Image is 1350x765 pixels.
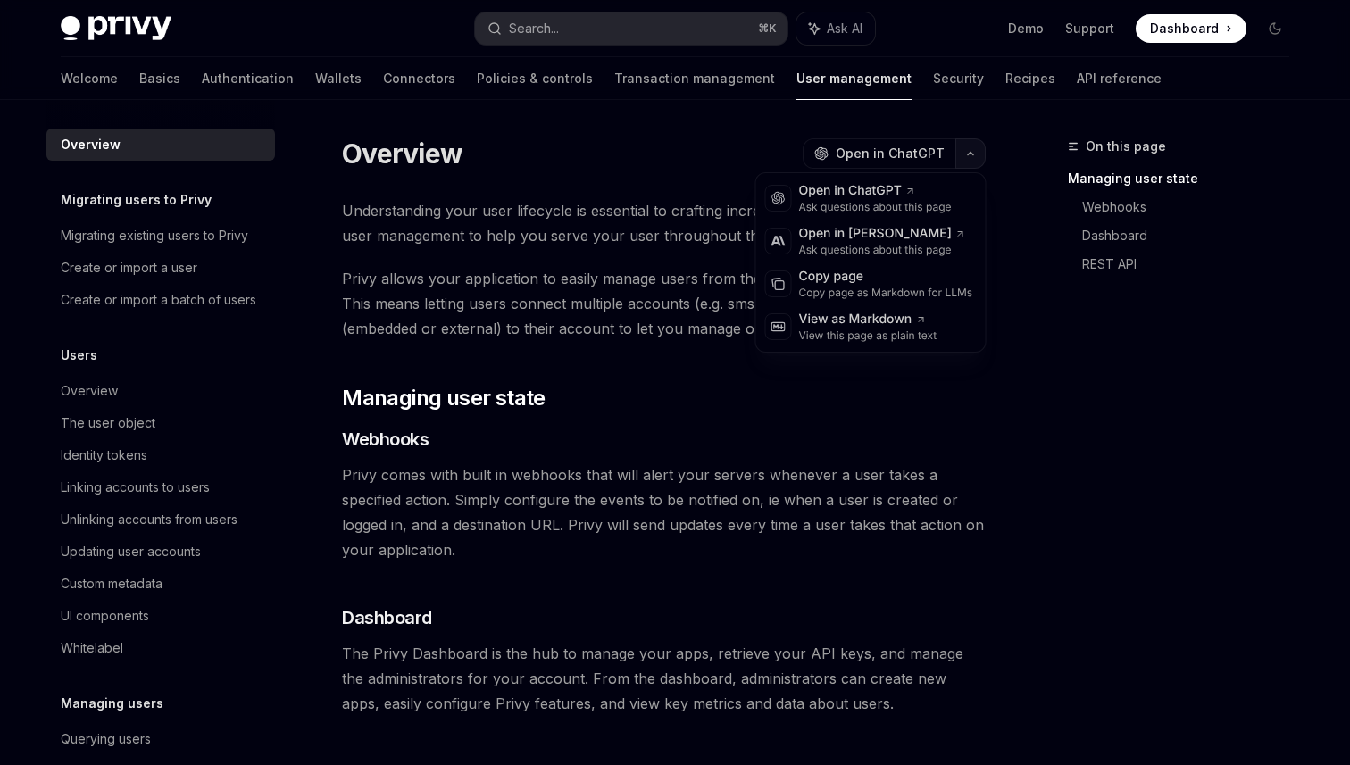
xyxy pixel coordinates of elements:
[1082,250,1304,279] a: REST API
[1261,14,1289,43] button: Toggle dark mode
[61,509,237,530] div: Unlinking accounts from users
[61,289,256,311] div: Create or import a batch of users
[383,57,455,100] a: Connectors
[799,311,937,328] div: View as Markdown
[61,16,171,41] img: dark logo
[46,600,275,632] a: UI components
[1086,136,1166,157] span: On this page
[836,145,945,162] span: Open in ChatGPT
[46,536,275,568] a: Updating user accounts
[799,243,966,257] div: Ask questions about this page
[46,439,275,471] a: Identity tokens
[1082,221,1304,250] a: Dashboard
[61,477,210,498] div: Linking accounts to users
[61,225,248,246] div: Migrating existing users to Privy
[46,503,275,536] a: Unlinking accounts from users
[1077,57,1162,100] a: API reference
[799,268,973,286] div: Copy page
[1082,193,1304,221] a: Webhooks
[46,129,275,161] a: Overview
[1136,14,1246,43] a: Dashboard
[1150,20,1219,37] span: Dashboard
[933,57,984,100] a: Security
[342,137,462,170] h1: Overview
[61,728,151,750] div: Querying users
[61,380,118,402] div: Overview
[342,462,986,562] span: Privy comes with built in webhooks that will alert your servers whenever a user takes a specified...
[202,57,294,100] a: Authentication
[1005,57,1055,100] a: Recipes
[342,641,986,716] span: The Privy Dashboard is the hub to manage your apps, retrieve your API keys, and manage the admini...
[1068,164,1304,193] a: Managing user state
[46,407,275,439] a: The user object
[46,723,275,755] a: Querying users
[799,182,952,200] div: Open in ChatGPT
[1008,20,1044,37] a: Demo
[46,471,275,503] a: Linking accounts to users
[61,257,197,279] div: Create or import a user
[46,375,275,407] a: Overview
[799,328,937,343] div: View this page as plain text
[758,21,777,36] span: ⌘ K
[799,200,952,214] div: Ask questions about this page
[342,198,986,248] span: Understanding your user lifecycle is essential to crafting incredible products. Privy enables use...
[614,57,775,100] a: Transaction management
[342,427,429,452] span: Webhooks
[803,138,955,169] button: Open in ChatGPT
[342,384,546,412] span: Managing user state
[61,637,123,659] div: Whitelabel
[61,605,149,627] div: UI components
[342,266,986,341] span: Privy allows your application to easily manage users from the server and the Privy dashboard. Thi...
[61,445,147,466] div: Identity tokens
[796,12,875,45] button: Ask AI
[315,57,362,100] a: Wallets
[1065,20,1114,37] a: Support
[477,57,593,100] a: Policies & controls
[799,286,973,300] div: Copy page as Markdown for LLMs
[139,57,180,100] a: Basics
[61,573,162,595] div: Custom metadata
[61,541,201,562] div: Updating user accounts
[61,134,121,155] div: Overview
[46,284,275,316] a: Create or import a batch of users
[342,605,432,630] span: Dashboard
[799,225,966,243] div: Open in [PERSON_NAME]
[61,693,163,714] h5: Managing users
[827,20,862,37] span: Ask AI
[796,57,912,100] a: User management
[61,189,212,211] h5: Migrating users to Privy
[46,568,275,600] a: Custom metadata
[61,412,155,434] div: The user object
[46,632,275,664] a: Whitelabel
[509,18,559,39] div: Search...
[46,252,275,284] a: Create or import a user
[61,345,97,366] h5: Users
[46,220,275,252] a: Migrating existing users to Privy
[475,12,787,45] button: Search...⌘K
[61,57,118,100] a: Welcome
